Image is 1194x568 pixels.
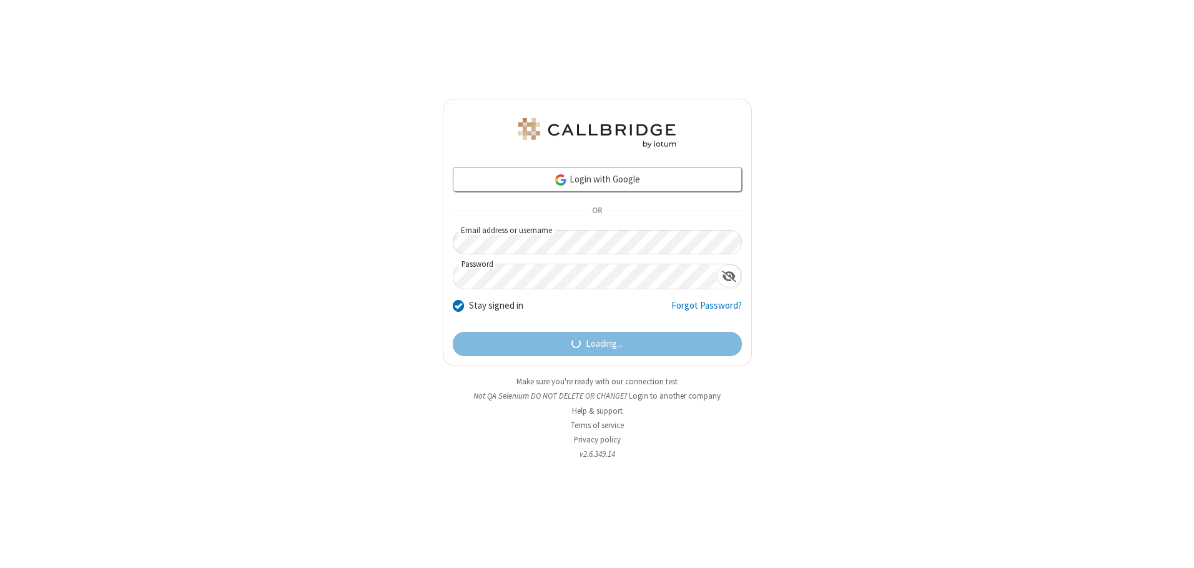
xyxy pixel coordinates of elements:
img: QA Selenium DO NOT DELETE OR CHANGE [516,118,678,148]
label: Stay signed in [469,299,523,313]
img: google-icon.png [554,173,568,187]
input: Password [453,264,717,289]
button: Login to another company [629,390,721,402]
a: Make sure you're ready with our connection test [516,376,678,387]
span: Loading... [586,337,623,351]
a: Login with Google [453,167,742,192]
a: Privacy policy [574,434,621,445]
span: OR [587,202,607,220]
li: Not QA Selenium DO NOT DELETE OR CHANGE? [443,390,752,402]
input: Email address or username [453,230,742,254]
li: v2.6.349.14 [443,448,752,460]
div: Show password [717,264,741,287]
a: Terms of service [571,420,624,431]
button: Loading... [453,332,742,357]
a: Forgot Password? [671,299,742,322]
a: Help & support [572,406,623,416]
